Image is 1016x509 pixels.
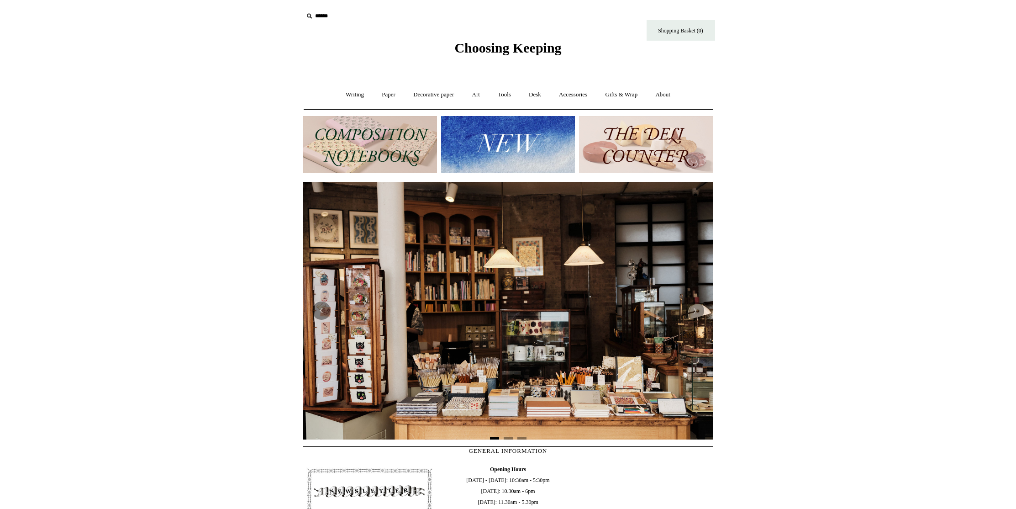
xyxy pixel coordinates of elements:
[490,83,519,107] a: Tools
[374,83,404,107] a: Paper
[405,83,462,107] a: Decorative paper
[647,83,679,107] a: About
[464,83,488,107] a: Art
[521,83,549,107] a: Desk
[454,40,561,55] span: Choosing Keeping
[597,83,646,107] a: Gifts & Wrap
[686,302,704,320] button: Next
[469,447,547,454] span: GENERAL INFORMATION
[303,182,713,440] img: 20250131 INSIDE OF THE SHOP.jpg__PID:b9484a69-a10a-4bde-9e8d-1408d3d5e6ad
[517,437,526,440] button: Page 3
[647,20,715,41] a: Shopping Basket (0)
[312,302,331,320] button: Previous
[303,116,437,173] img: 202302 Composition ledgers.jpg__PID:69722ee6-fa44-49dd-a067-31375e5d54ec
[579,116,713,173] img: The Deli Counter
[337,83,372,107] a: Writing
[551,83,595,107] a: Accessories
[454,48,561,54] a: Choosing Keeping
[441,116,575,173] img: New.jpg__PID:f73bdf93-380a-4a35-bcfe-7823039498e1
[490,437,499,440] button: Page 1
[504,437,513,440] button: Page 2
[490,466,526,472] b: Opening Hours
